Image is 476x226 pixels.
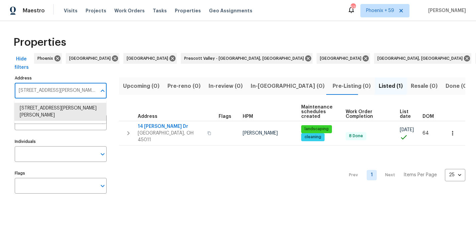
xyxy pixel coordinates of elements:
span: Tasks [153,8,167,13]
span: cleaning [302,134,324,140]
span: [GEOGRAPHIC_DATA] [320,55,364,62]
span: Upcoming (0) [123,81,159,91]
span: DOM [423,114,434,119]
span: Work Orders [114,7,145,14]
span: [GEOGRAPHIC_DATA] [127,55,171,62]
span: [GEOGRAPHIC_DATA] [69,55,113,62]
li: [STREET_ADDRESS][PERSON_NAME][PERSON_NAME] [14,103,106,121]
span: Phoenix + 59 [366,7,394,14]
span: Properties [175,7,201,14]
span: Pre-reno (0) [167,81,201,91]
span: Flags [219,114,231,119]
span: [PERSON_NAME] [426,7,466,14]
div: [GEOGRAPHIC_DATA], [GEOGRAPHIC_DATA] [374,53,471,64]
span: Done (0) [446,81,469,91]
label: Individuals [15,140,107,144]
span: 8 Done [346,133,366,139]
span: Maestro [23,7,45,14]
div: Prescott Valley - [GEOGRAPHIC_DATA], [GEOGRAPHIC_DATA] [181,53,313,64]
div: [GEOGRAPHIC_DATA] [317,53,370,64]
label: Address [15,76,107,80]
nav: Pagination Navigation [343,150,465,200]
span: 14 [PERSON_NAME] Dr [138,123,203,130]
span: Phoenix [37,55,56,62]
div: 25 [445,166,465,184]
label: Flags [15,171,107,175]
p: Items Per Page [403,172,437,178]
span: Properties [13,39,66,46]
input: Search ... [15,83,97,98]
span: Hide filters [13,55,29,71]
span: Resale (0) [411,81,438,91]
div: [GEOGRAPHIC_DATA] [66,53,119,64]
a: Goto page 1 [367,170,377,180]
span: landscaping [302,126,331,132]
button: Hide filters [11,53,32,73]
span: In-[GEOGRAPHIC_DATA] (0) [251,81,325,91]
span: [DATE] [400,128,414,132]
button: Close [98,86,107,95]
span: Maintenance schedules created [301,105,335,119]
span: [GEOGRAPHIC_DATA], [GEOGRAPHIC_DATA] [377,55,465,62]
div: [GEOGRAPHIC_DATA] [123,53,177,64]
span: Address [138,114,157,119]
span: Prescott Valley - [GEOGRAPHIC_DATA], [GEOGRAPHIC_DATA] [184,55,307,62]
span: HPM [243,114,253,119]
div: 523 [351,4,355,11]
span: 64 [423,131,429,136]
button: Open [98,150,107,159]
span: Visits [64,7,78,14]
div: Phoenix [34,53,62,64]
span: In-review (0) [209,81,243,91]
span: [PERSON_NAME] [243,131,278,136]
button: Open [98,181,107,191]
span: [GEOGRAPHIC_DATA], OH 45011 [138,130,203,143]
span: Geo Assignments [209,7,252,14]
span: Projects [86,7,106,14]
span: Pre-Listing (0) [333,81,371,91]
span: List date [400,109,411,119]
span: Work Order Completion [346,109,388,119]
span: Listed (1) [379,81,403,91]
